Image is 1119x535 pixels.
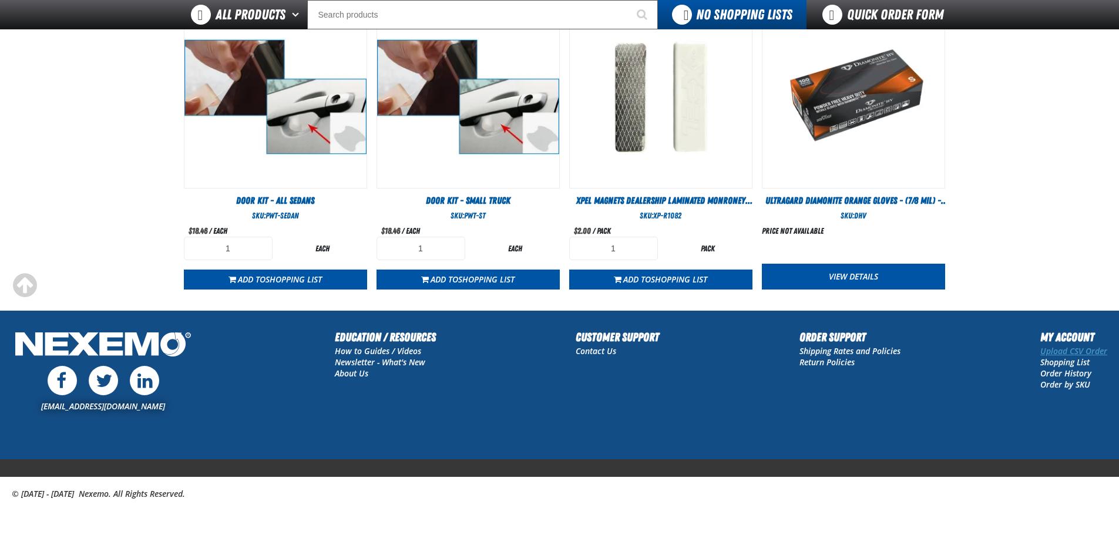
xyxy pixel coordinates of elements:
[570,6,752,188] : View Details of the XPEL Magnets Dealership Laminated Monroney Stickers (Pack of 2 Magnets)
[471,243,560,254] div: each
[569,237,658,260] input: Product Quantity
[597,226,611,235] span: pack
[381,226,400,235] span: $18.46
[854,211,866,220] span: DHV
[266,211,299,220] span: PWT-Sedan
[335,328,436,346] h2: Education / Resources
[184,237,273,260] input: Product Quantity
[1040,356,1090,368] a: Shopping List
[431,274,515,285] span: Add to
[41,401,165,412] a: [EMAIL_ADDRESS][DOMAIN_NAME]
[623,274,707,285] span: Add to
[762,210,945,221] div: SKU:
[569,194,752,207] a: XPEL Magnets Dealership Laminated Monroney Stickers (Pack of 2 Magnets)
[696,6,792,23] span: No Shopping Lists
[377,194,560,207] a: Door Kit - Small Truck
[335,345,421,356] a: How to Guides / Videos
[377,237,465,260] input: Product Quantity
[765,195,948,219] span: Ultragard Diamonite Orange Gloves - (7/8 mil) - (100 gloves per box MIN 10 box order)
[189,226,207,235] span: $18.46
[278,243,367,254] div: each
[12,272,38,298] div: Scroll to the top
[335,368,368,379] a: About Us
[762,6,945,188] : View Details of the Ultragard Diamonite Orange Gloves - (7/8 mil) - (100 gloves per box MIN 10 bo...
[1040,368,1091,379] a: Order History
[377,6,559,188] : View Details of the Door Kit - Small Truck
[576,328,659,346] h2: Customer Support
[1040,379,1090,390] a: Order by SKU
[574,226,591,235] span: $2.00
[238,274,322,285] span: Add to
[576,345,616,356] a: Contact Us
[184,6,367,188] : View Details of the Door Kit - All Sedans
[184,270,367,290] button: Add toShopping List
[762,226,824,237] div: Price not available
[377,210,560,221] div: SKU:
[377,270,560,290] button: Add toShopping List
[1040,345,1107,356] a: Upload CSV Order
[377,6,559,188] img: Door Kit - Small Truck
[184,210,367,221] div: SKU:
[576,195,752,219] span: XPEL Magnets Dealership Laminated Monroney Stickers (Pack of 2 Magnets)
[651,274,707,285] span: Shopping List
[569,210,752,221] div: SKU:
[569,270,752,290] button: Add toShopping List
[406,226,420,235] span: each
[570,6,752,188] img: XPEL Magnets Dealership Laminated Monroney Stickers (Pack of 2 Magnets)
[213,226,227,235] span: each
[216,4,285,25] span: All Products
[184,194,367,207] a: Door Kit - All Sedans
[799,356,855,368] a: Return Policies
[653,211,681,220] span: XP-R1082
[799,345,900,356] a: Shipping Rates and Policies
[762,264,945,290] a: View Details
[402,226,404,235] span: /
[458,274,515,285] span: Shopping List
[426,195,510,206] span: Door Kit - Small Truck
[762,194,945,207] a: Ultragard Diamonite Orange Gloves - (7/8 mil) - (100 gloves per box MIN 10 box order)
[593,226,595,235] span: /
[1040,328,1107,346] h2: My Account
[209,226,211,235] span: /
[762,6,945,188] img: Ultragard Diamonite Orange Gloves - (7/8 mil) - (100 gloves per box MIN 10 box order)
[335,356,425,368] a: Newsletter - What's New
[184,6,367,188] img: Door Kit - All Sedans
[12,328,194,363] img: Nexemo Logo
[664,243,752,254] div: pack
[266,274,322,285] span: Shopping List
[799,328,900,346] h2: Order Support
[464,211,485,220] span: PWT-ST
[236,195,314,206] span: Door Kit - All Sedans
